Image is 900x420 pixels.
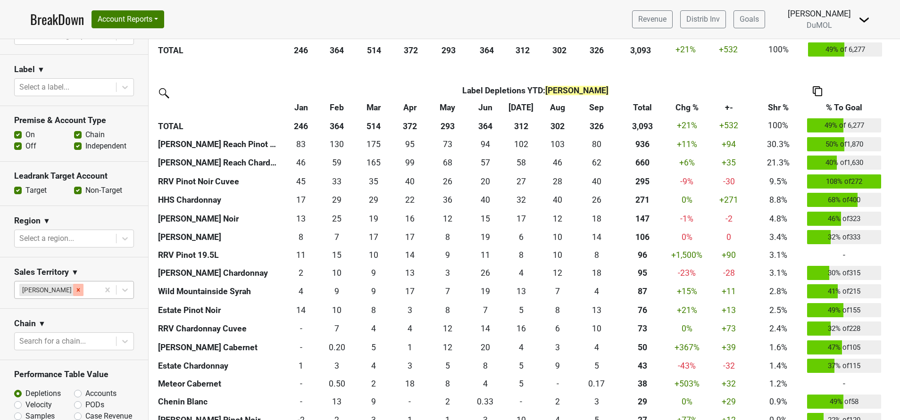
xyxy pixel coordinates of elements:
[430,138,465,150] div: 73
[156,172,283,191] th: RRV Pinot Noir Cuvee
[632,10,673,28] a: Revenue
[469,175,501,188] div: 20
[355,172,392,191] td: 34.6
[541,175,574,188] div: 28
[25,388,61,399] label: Depletions
[319,191,355,210] td: 29
[430,194,465,206] div: 36
[156,301,283,320] th: Estate Pinot Noir
[285,267,317,279] div: 2
[357,175,390,188] div: 35
[617,191,667,210] th: 271.167
[505,249,537,261] div: 8
[467,172,503,191] td: 20.499
[285,194,317,206] div: 17
[667,116,706,135] td: +21 %
[503,116,539,135] th: 312
[14,65,35,74] h3: Label
[156,282,283,301] th: Wild Mountainside Syrah
[321,285,353,297] div: 9
[156,116,283,135] th: TOTAL
[539,99,576,116] th: Aug: activate to sort column ascending
[283,264,319,282] td: 1.67
[430,156,465,169] div: 68
[428,228,467,247] td: 7.5
[319,39,751,56] th: Label Group Depletions YTD :
[539,116,576,135] th: 302
[503,154,539,173] td: 58.326
[576,191,617,210] td: 26.167
[619,267,666,279] div: 95
[355,154,392,173] td: 165.003
[469,40,505,59] th: 364
[283,135,319,154] td: 82.79
[619,213,666,225] div: 147
[392,116,428,135] th: 372
[541,40,578,59] th: 302
[394,138,426,150] div: 95
[394,267,426,279] div: 13
[619,231,666,243] div: 106
[319,247,355,264] td: 15
[285,213,317,225] div: 13
[355,99,392,116] th: Mar: activate to sort column ascending
[752,209,805,228] td: 4.8%
[576,264,617,282] td: 18.332
[619,249,666,261] div: 96
[505,267,537,279] div: 4
[156,40,283,59] th: TOTAL
[283,191,319,210] td: 17
[576,282,617,301] td: 4
[541,138,574,150] div: 103
[393,40,429,59] th: 372
[505,175,537,188] div: 27
[14,267,69,277] h3: Sales Territory
[357,194,390,206] div: 29
[807,21,832,30] span: DuMOL
[392,172,428,191] td: 40
[619,156,666,169] div: 660
[539,154,576,173] td: 45.504
[355,191,392,210] td: 29
[579,249,615,261] div: 8
[617,247,667,264] th: 96.000
[321,249,353,261] div: 15
[85,140,126,152] label: Independent
[576,172,617,191] td: 40.333
[541,156,574,169] div: 46
[392,99,428,116] th: Apr: activate to sort column ascending
[392,135,428,154] td: 95.49
[428,264,467,282] td: 2.833
[579,285,615,297] div: 4
[430,231,465,243] div: 8
[14,115,134,125] h3: Premise & Account Type
[285,156,317,169] div: 46
[667,264,706,282] td: -23 %
[467,209,503,228] td: 14.824
[617,172,667,191] th: 295.039
[283,247,319,264] td: 11
[617,264,667,282] th: 94.844
[467,99,503,116] th: Jun: activate to sort column ascending
[30,9,84,29] a: BreakDown
[37,64,45,75] span: ▼
[428,191,467,210] td: 36
[394,194,426,206] div: 22
[667,172,706,191] td: -9 %
[428,247,467,264] td: 9
[71,267,79,278] span: ▼
[156,135,283,154] th: [PERSON_NAME] Reach Pinot Noir
[541,194,574,206] div: 40
[321,138,353,150] div: 130
[617,228,667,247] th: 105.637
[751,40,806,59] td: 100%
[285,285,317,297] div: 4
[321,231,353,243] div: 7
[503,99,539,116] th: Jul: activate to sort column ascending
[539,264,576,282] td: 11.5
[752,191,805,210] td: 8.8%
[752,228,805,247] td: 3.4%
[752,247,805,264] td: 3.1%
[430,285,465,297] div: 7
[467,282,503,301] td: 19.001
